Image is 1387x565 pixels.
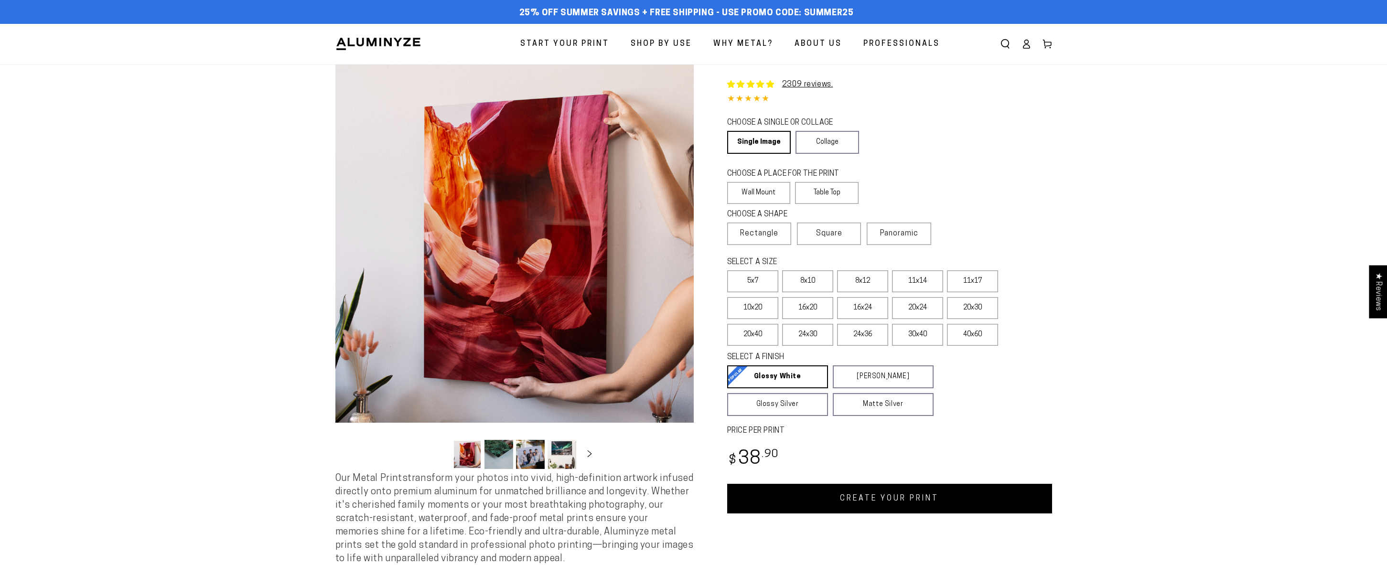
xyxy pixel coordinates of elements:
[947,297,998,319] label: 20x30
[513,32,616,57] a: Start Your Print
[727,450,779,469] bdi: 38
[727,257,918,268] legend: SELECT A SIZE
[795,182,859,204] label: Table Top
[713,37,773,51] span: Why Metal?
[727,169,850,180] legend: CHOOSE A PLACE FOR THE PRINT
[429,444,450,465] button: Slide left
[548,440,576,469] button: Load image 4 in gallery view
[796,131,859,154] a: Collage
[727,182,791,204] label: Wall Mount
[729,454,737,467] span: $
[727,324,778,346] label: 20x40
[892,324,943,346] label: 30x40
[727,131,791,154] a: Single Image
[727,365,828,388] a: Glossy White
[727,426,1052,437] label: PRICE PER PRINT
[837,297,888,319] label: 16x24
[727,393,828,416] a: Glossy Silver
[335,474,694,564] span: Our Metal Prints transform your photos into vivid, high-definition artwork infused directly onto ...
[631,37,692,51] span: Shop By Use
[782,81,833,88] a: 2309 reviews.
[787,32,849,57] a: About Us
[516,440,545,469] button: Load image 3 in gallery view
[727,484,1052,513] a: CREATE YOUR PRINT
[727,270,778,292] label: 5x7
[892,297,943,319] label: 20x24
[453,440,482,469] button: Load image 1 in gallery view
[995,33,1016,54] summary: Search our site
[727,93,1052,107] div: 4.85 out of 5.0 stars
[740,228,778,239] span: Rectangle
[795,37,842,51] span: About Us
[727,352,911,363] legend: SELECT A FINISH
[624,32,699,57] a: Shop By Use
[892,270,943,292] label: 11x14
[782,270,833,292] label: 8x10
[727,297,778,319] label: 10x20
[863,37,940,51] span: Professionals
[837,270,888,292] label: 8x12
[706,32,780,57] a: Why Metal?
[833,393,934,416] a: Matte Silver
[947,324,998,346] label: 40x60
[762,449,779,460] sup: .90
[579,444,600,465] button: Slide right
[880,230,918,237] span: Panoramic
[816,228,842,239] span: Square
[837,324,888,346] label: 24x36
[727,209,851,220] legend: CHOOSE A SHAPE
[833,365,934,388] a: [PERSON_NAME]
[520,37,609,51] span: Start Your Print
[782,324,833,346] label: 24x30
[1369,265,1387,318] div: Click to open Judge.me floating reviews tab
[484,440,513,469] button: Load image 2 in gallery view
[519,8,854,19] span: 25% off Summer Savings + Free Shipping - Use Promo Code: SUMMER25
[782,297,833,319] label: 16x20
[727,117,850,128] legend: CHOOSE A SINGLE OR COLLAGE
[335,64,694,472] media-gallery: Gallery Viewer
[856,32,947,57] a: Professionals
[947,270,998,292] label: 11x17
[335,37,421,51] img: Aluminyze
